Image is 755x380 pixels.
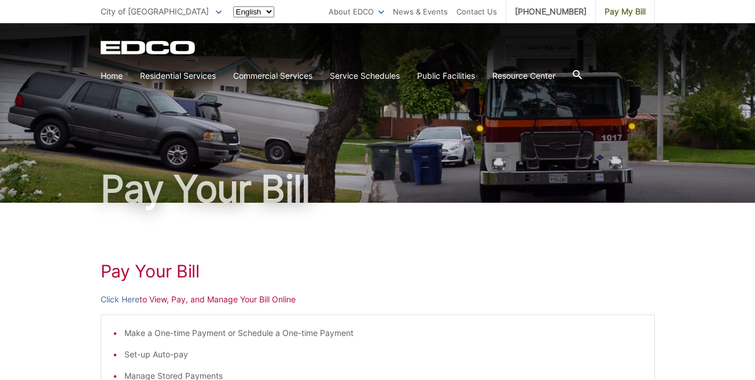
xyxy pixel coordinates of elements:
[330,70,400,82] a: Service Schedules
[124,348,643,361] li: Set-up Auto-pay
[101,293,655,306] p: to View, Pay, and Manage Your Bill Online
[417,70,475,82] a: Public Facilities
[456,5,497,18] a: Contact Us
[605,5,646,18] span: Pay My Bill
[233,6,274,17] select: Select a language
[101,293,139,306] a: Click Here
[101,261,655,282] h1: Pay Your Bill
[492,70,555,82] a: Resource Center
[101,6,209,16] span: City of [GEOGRAPHIC_DATA]
[101,41,197,54] a: EDCD logo. Return to the homepage.
[393,5,448,18] a: News & Events
[101,170,655,207] h1: Pay Your Bill
[101,70,123,82] a: Home
[124,327,643,339] li: Make a One-time Payment or Schedule a One-time Payment
[329,5,384,18] a: About EDCO
[233,70,312,82] a: Commercial Services
[140,70,216,82] a: Residential Services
